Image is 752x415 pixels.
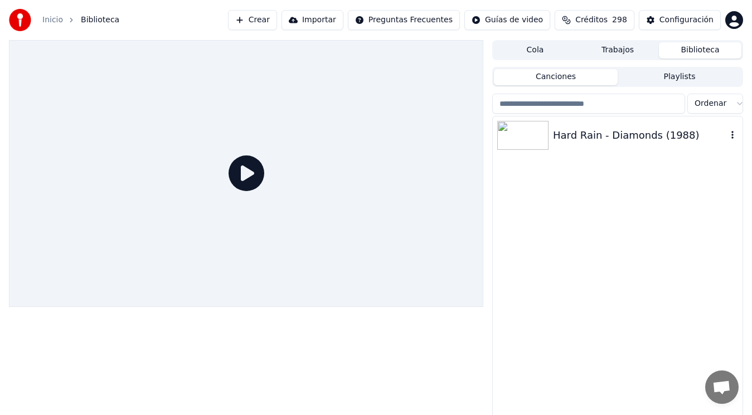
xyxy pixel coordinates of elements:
button: Importar [282,10,343,30]
nav: breadcrumb [42,14,119,26]
div: Configuración [659,14,714,26]
button: Créditos298 [555,10,634,30]
a: Inicio [42,14,63,26]
span: Biblioteca [81,14,119,26]
div: Hard Rain - Diamonds (1988) [553,128,727,143]
span: 298 [612,14,627,26]
button: Cola [494,42,576,58]
span: Créditos [575,14,608,26]
button: Trabajos [576,42,659,58]
button: Canciones [494,69,618,85]
button: Biblioteca [659,42,741,58]
button: Configuración [639,10,721,30]
button: Guías de video [464,10,550,30]
a: Chat abierto [705,370,739,404]
img: youka [9,9,31,31]
span: Ordenar [695,98,726,109]
button: Preguntas Frecuentes [348,10,460,30]
button: Playlists [618,69,741,85]
button: Crear [228,10,277,30]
